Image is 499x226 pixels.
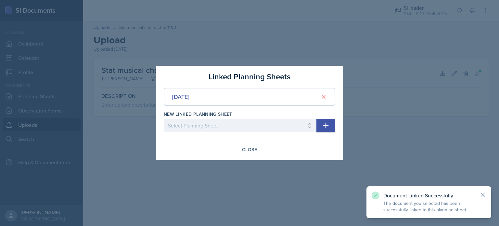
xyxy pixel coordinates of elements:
[238,144,261,155] button: Close
[164,111,232,117] label: New Linked Planning Sheet
[242,147,257,152] div: Close
[383,192,474,199] p: Document Linked Successfully
[209,71,290,83] h3: Linked Planning Sheets
[383,200,474,213] p: The document you selected has been successfully linked to this planning sheet
[172,92,189,101] div: [DATE]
